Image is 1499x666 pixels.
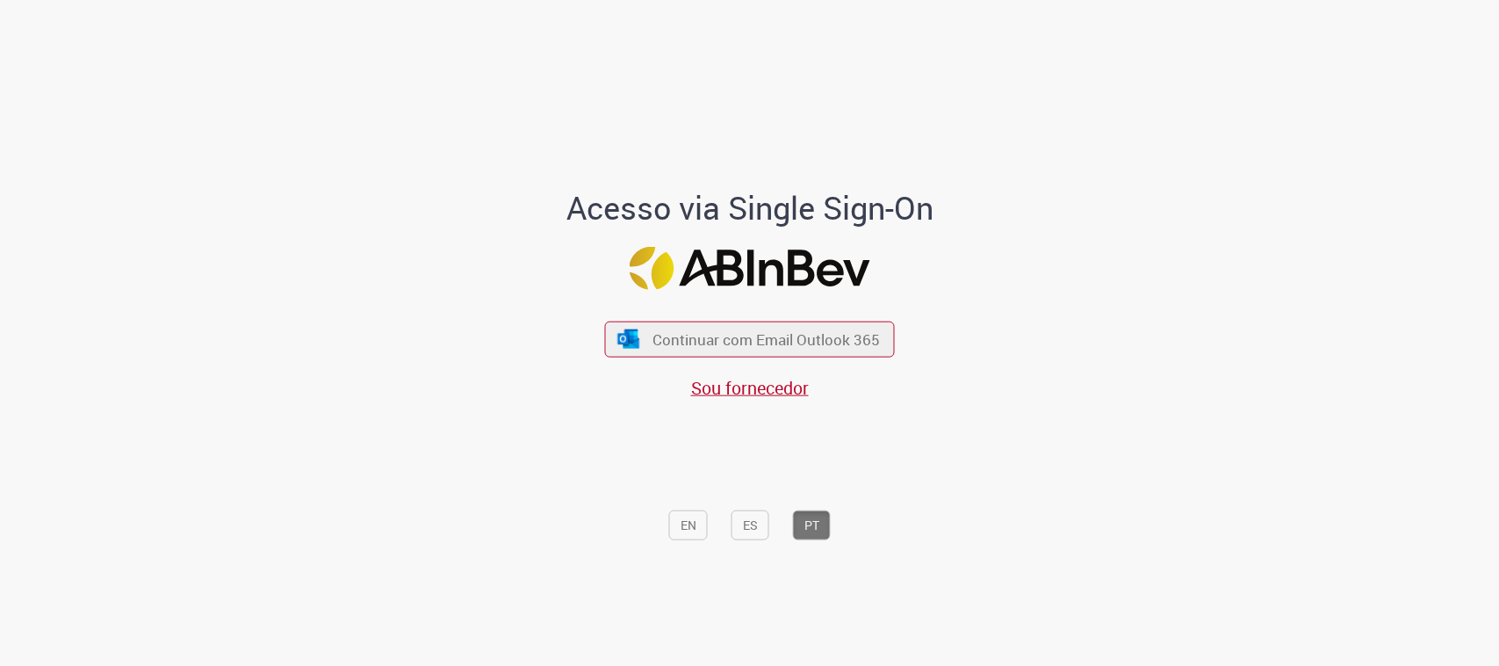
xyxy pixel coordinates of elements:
span: Continuar com Email Outlook 365 [652,329,880,350]
button: ES [731,510,769,540]
img: Logo ABInBev [630,246,870,289]
button: ícone Azure/Microsoft 360 Continuar com Email Outlook 365 [605,322,895,358]
button: EN [669,510,708,540]
a: Sou fornecedor [691,376,809,400]
img: ícone Azure/Microsoft 360 [616,329,640,348]
button: PT [793,510,831,540]
h1: Acesso via Single Sign-On [506,191,993,226]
